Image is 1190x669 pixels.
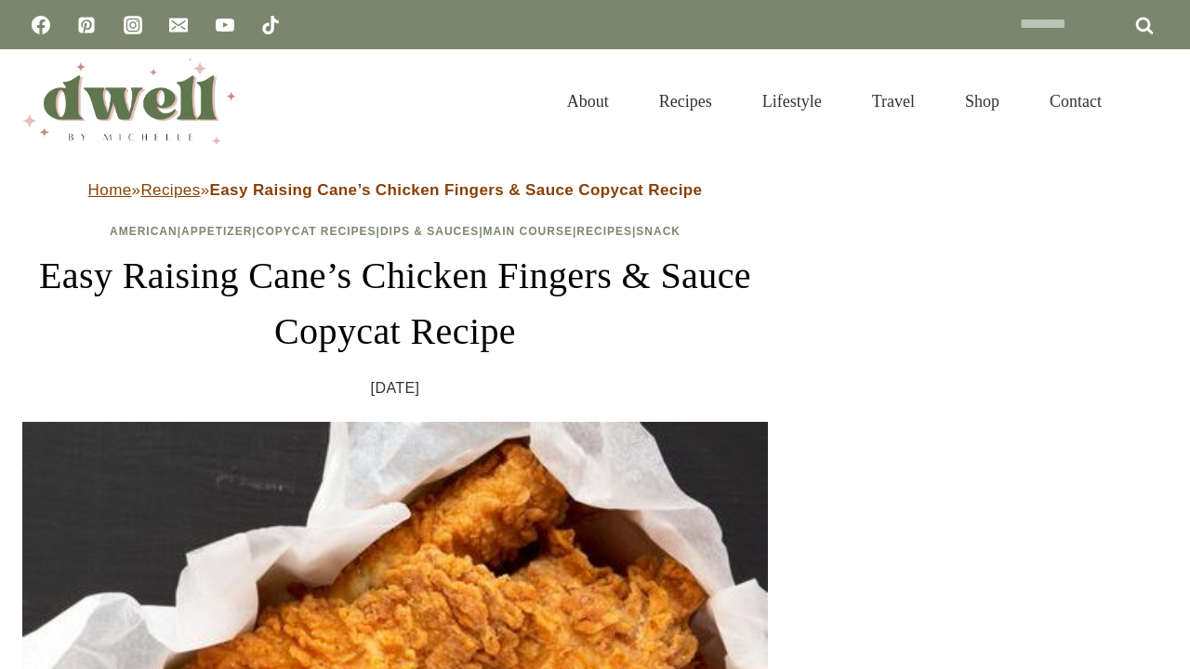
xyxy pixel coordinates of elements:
a: Copycat Recipes [257,225,377,238]
a: American [110,225,178,238]
a: Recipes [140,181,200,199]
a: About [542,69,634,134]
a: Appetizer [181,225,252,238]
a: Recipes [634,69,737,134]
img: DWELL by michelle [22,59,236,144]
a: Facebook [22,7,59,44]
nav: Primary Navigation [542,69,1127,134]
time: [DATE] [371,374,420,402]
a: Home [88,181,132,199]
a: Snack [636,225,681,238]
a: Shop [940,69,1025,134]
strong: Easy Raising Cane’s Chicken Fingers & Sauce Copycat Recipe [209,181,702,199]
a: Instagram [114,7,152,44]
button: View Search Form [1136,85,1168,117]
a: TikTok [252,7,289,44]
h1: Easy Raising Cane’s Chicken Fingers & Sauce Copycat Recipe [22,248,768,360]
a: YouTube [206,7,244,44]
span: » » [88,181,703,199]
a: Dips & Sauces [380,225,479,238]
a: Contact [1025,69,1127,134]
a: Recipes [576,225,632,238]
a: Travel [847,69,940,134]
a: Email [160,7,197,44]
span: | | | | | | [110,225,681,238]
a: Main Course [483,225,573,238]
a: Lifestyle [737,69,847,134]
a: Pinterest [68,7,105,44]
